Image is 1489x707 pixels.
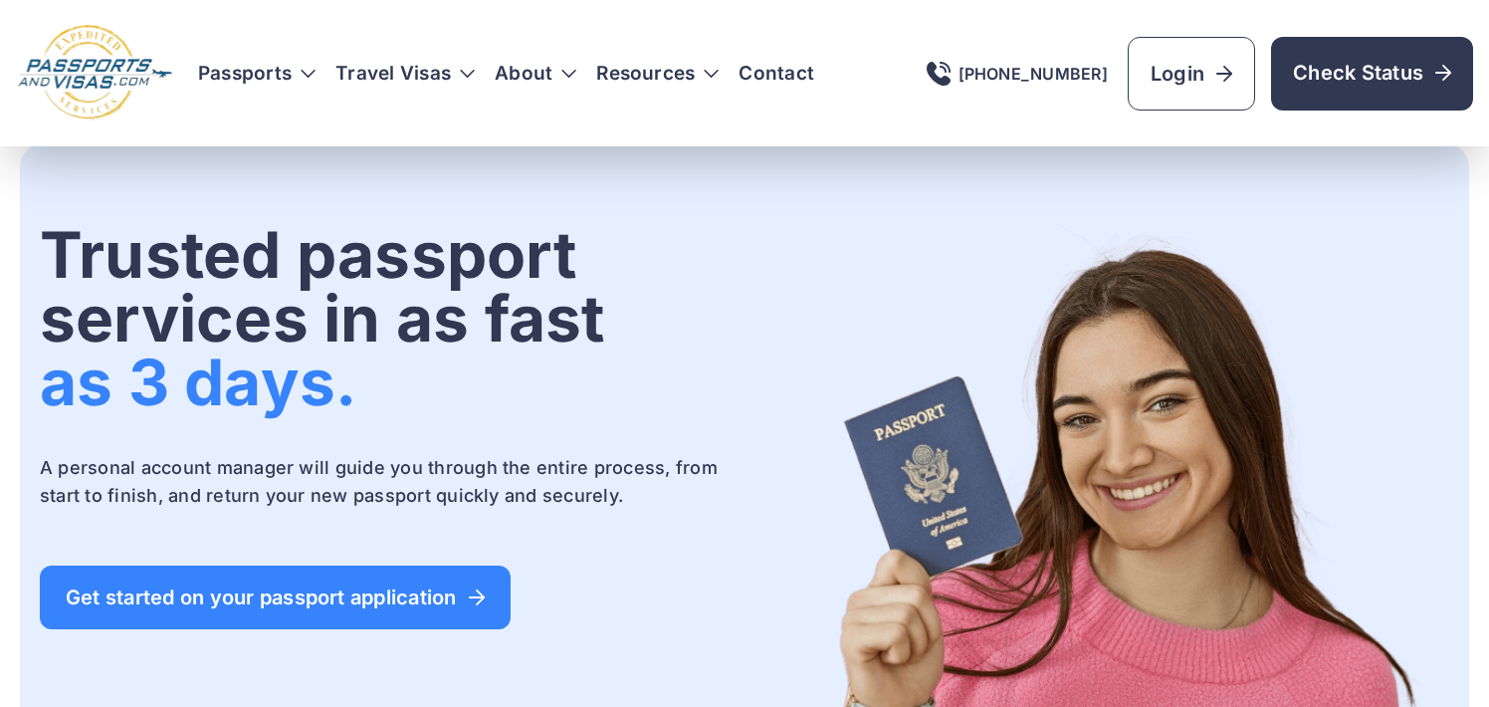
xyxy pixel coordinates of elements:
p: A personal account manager will guide you through the entire process, from start to finish, and r... [40,454,741,510]
a: Check Status [1271,37,1473,111]
a: Get started on your passport application [40,566,511,629]
a: About [495,64,552,84]
h3: Passports [198,64,316,84]
span: Login [1151,60,1232,88]
img: Logo [16,24,174,122]
a: Contact [739,64,814,84]
h3: Travel Visas [335,64,475,84]
h3: Resources [596,64,719,84]
h1: Trusted passport services in as fast [40,223,741,414]
span: Get started on your passport application [66,588,485,607]
a: [PHONE_NUMBER] [927,62,1108,86]
span: Check Status [1293,59,1451,87]
span: as 3 days. [40,344,356,420]
a: Login [1128,37,1255,111]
